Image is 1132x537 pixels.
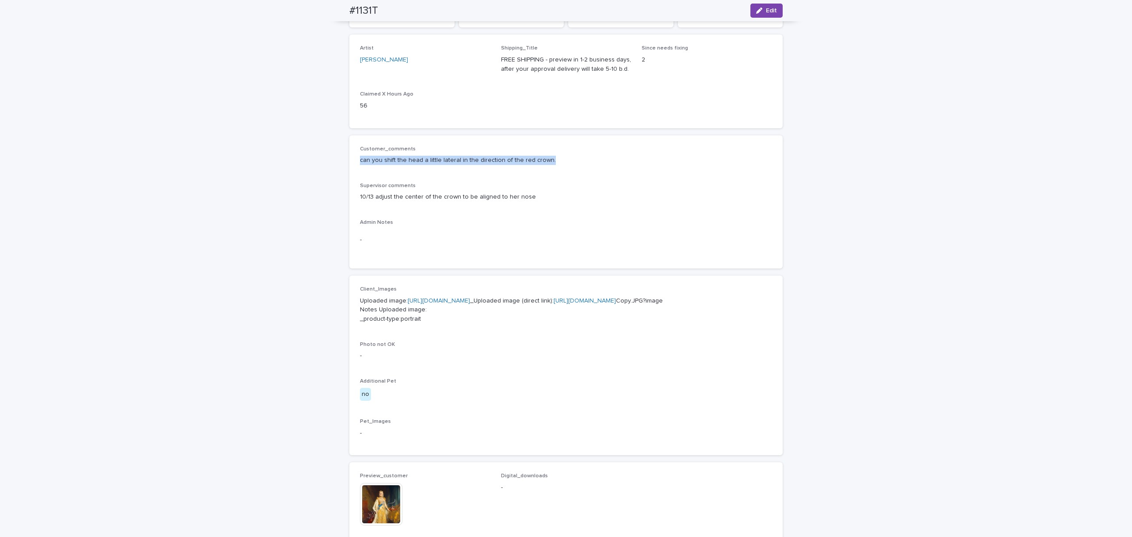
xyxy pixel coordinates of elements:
button: Edit [750,4,783,18]
p: Uploaded image: _Uploaded image (direct link): Copy.JPG?image Notes Uploaded image: _product-type... [360,296,772,324]
span: Pet_Images [360,419,391,424]
span: Shipping_Title [501,46,538,51]
p: - [501,483,631,492]
p: can you shift the head a little lateral in the direction of the red crown. [360,156,772,165]
p: 56 [360,101,490,111]
span: Customer_comments [360,146,416,152]
p: FREE SHIPPING - preview in 1-2 business days, after your approval delivery will take 5-10 b.d. [501,55,631,74]
span: Client_Images [360,287,397,292]
span: Claimed X Hours Ago [360,92,413,97]
span: Digital_downloads [501,473,548,479]
span: Since needs fixing [642,46,688,51]
p: 2 [642,55,772,65]
span: Photo not OK [360,342,395,347]
div: no [360,388,371,401]
p: - [360,351,772,361]
span: Artist [360,46,374,51]
h2: #1131T [349,4,378,17]
p: 10/13 adjust the center of the crown to be aligned to her nose [360,192,772,202]
a: [URL][DOMAIN_NAME] [408,298,470,304]
a: [URL][DOMAIN_NAME] [554,298,616,304]
span: Supervisor comments [360,183,416,188]
a: [PERSON_NAME] [360,55,408,65]
span: Edit [766,8,777,14]
p: - [360,235,772,245]
span: Preview_customer [360,473,408,479]
span: Admin Notes [360,220,393,225]
p: - [360,429,772,438]
span: Additional Pet [360,379,396,384]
